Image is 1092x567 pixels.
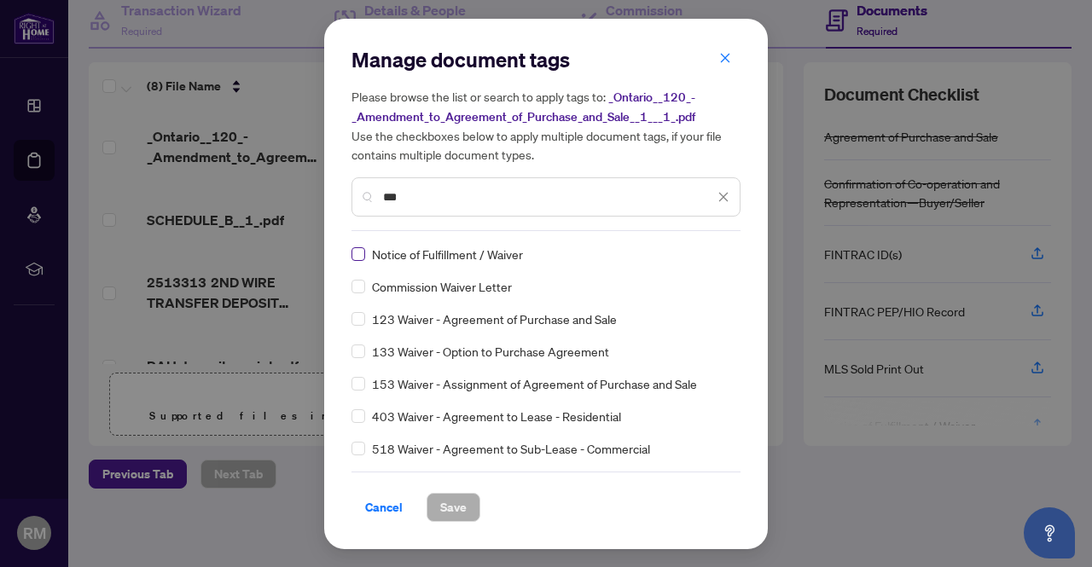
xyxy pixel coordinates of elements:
span: 403 Waiver - Agreement to Lease - Residential [372,407,621,425]
span: close [719,52,731,64]
span: _Ontario__120_-_Amendment_to_Agreement_of_Purchase_and_Sale__1___1_.pdf [351,90,695,124]
span: 133 Waiver - Option to Purchase Agreement [372,342,609,361]
span: Cancel [365,494,403,521]
span: 153 Waiver - Assignment of Agreement of Purchase and Sale [372,374,697,393]
h5: Please browse the list or search to apply tags to: Use the checkboxes below to apply multiple doc... [351,87,741,164]
button: Save [427,493,480,522]
span: 123 Waiver - Agreement of Purchase and Sale [372,310,617,328]
span: close [717,191,729,203]
span: Commission Waiver Letter [372,277,512,296]
span: Notice of Fulfillment / Waiver [372,245,523,263]
span: 518 Waiver - Agreement to Sub-Lease - Commercial [372,439,650,458]
button: Open asap [1024,507,1075,558]
button: Cancel [351,493,416,522]
h2: Manage document tags [351,46,741,73]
